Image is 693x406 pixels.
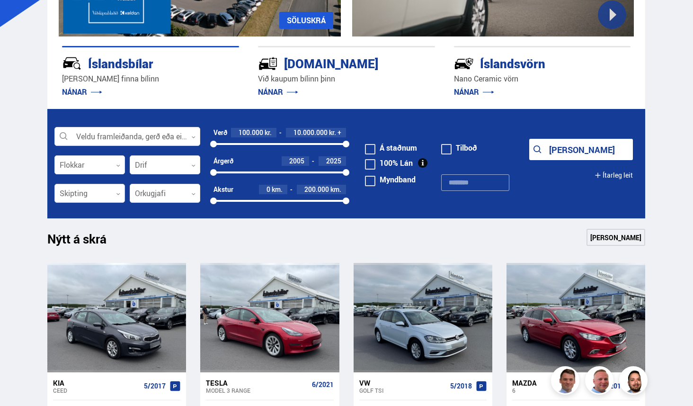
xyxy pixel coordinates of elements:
div: Kia [53,379,140,387]
span: 5/2018 [450,382,472,390]
span: kr. [265,129,272,136]
div: Golf TSI [359,387,446,394]
div: Verð [213,129,227,136]
div: Íslandsbílar [62,54,205,71]
span: 100.000 [239,128,263,137]
p: [PERSON_NAME] finna bílinn [62,73,239,84]
button: [PERSON_NAME] [529,139,633,160]
img: siFngHWaQ9KaOqBr.png [586,368,615,396]
div: [DOMAIN_NAME] [258,54,401,71]
span: km. [330,186,341,193]
span: 10.000.000 [293,128,328,137]
div: Mazda [512,379,599,387]
span: 2005 [289,156,304,165]
img: tr5P-W3DuiFaO7aO.svg [258,54,278,73]
div: Akstur [213,186,233,193]
span: 0 [267,185,270,194]
a: [PERSON_NAME] [586,229,645,246]
a: SÖLUSKRÁ [279,12,333,29]
span: 6/2021 [312,381,334,388]
span: 5/2017 [144,382,166,390]
button: Open LiveChat chat widget [8,4,36,32]
a: NÁNAR [258,87,298,97]
h1: Nýtt á skrá [47,232,123,252]
label: Tilboð [441,144,477,152]
p: Við kaupum bílinn þinn [258,73,435,84]
div: Ceed [53,387,140,394]
img: -Svtn6bYgwAsiwNX.svg [454,54,474,73]
img: nhp88E3Fdnt1Opn2.png [621,368,649,396]
div: Tesla [206,379,308,387]
img: FbJEzSuNWCJXmdc-.webp [552,368,581,396]
label: 100% Lán [365,159,413,167]
img: JRvxyua_JYH6wB4c.svg [62,54,82,73]
div: Árgerð [213,157,233,165]
div: Íslandsvörn [454,54,597,71]
p: Nano Ceramic vörn [454,73,631,84]
a: NÁNAR [62,87,102,97]
div: Model 3 RANGE [206,387,308,394]
span: kr. [329,129,336,136]
div: 6 [512,387,599,394]
label: Á staðnum [365,144,417,152]
div: VW [359,379,446,387]
a: NÁNAR [454,87,494,97]
span: + [338,129,341,136]
button: Ítarleg leit [595,164,633,186]
label: Myndband [365,176,416,183]
span: km. [272,186,283,193]
span: 2025 [326,156,341,165]
span: 200.000 [304,185,329,194]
